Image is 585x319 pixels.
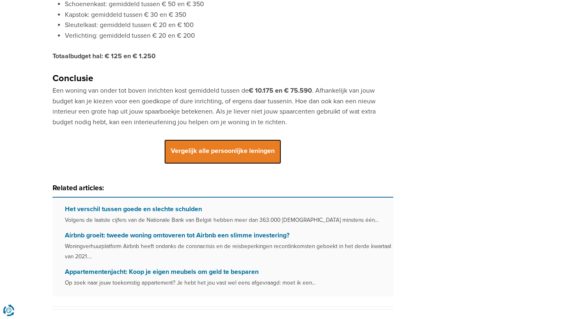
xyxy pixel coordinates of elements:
[65,205,202,213] a: Het verschil tussen goede en slechte schulden
[164,148,281,155] a: Vergelijk alle persoonlijke leningen
[65,231,289,239] a: Airbnb groeit: tweede woning omtoveren tot Airbnb een slimme investering?
[164,139,281,164] span: Vergelijk alle persoonlijke leningen
[65,279,316,286] small: Op zoek naar jouw toekomstig appartement? Je hebt het jou vast wel eens afgevraagd: moet ik een...
[53,52,156,60] strong: Totaalbudget hal: € 125 en € 1.250
[65,20,393,31] li: Sleutelkast: gemiddeld tussen € 20 en € 100
[65,31,393,41] li: Verlichting: gemiddeld tussen € 20 en € 200
[53,86,393,128] p: Een woning van onder tot boven inrichten kost gemiddeld tussen de . Afhankelijk van jouw budget k...
[249,87,312,95] strong: € 10.175 en € 75.590
[53,182,393,198] h3: Related articles:
[65,10,393,21] li: Kapstok: gemiddeld tussen € 30 en € 350
[65,216,379,223] small: Volgens de laatste cijfers van de Nationale Bank van België hebben meer dan 363.000 [DEMOGRAPHIC_...
[53,73,93,84] strong: Conclusie
[65,243,391,260] small: Woningverhuurplatform Airbnb heeft ondanks de coronacrisis en de reisbeperkingen recordinkomsten ...
[65,268,259,276] a: Appartementenjacht: Koop je eigen meubels om geld te besparen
